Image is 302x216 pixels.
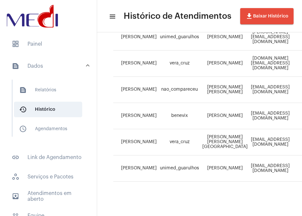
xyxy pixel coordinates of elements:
td: [PERSON_NAME] [113,24,158,51]
td: [PERSON_NAME] [113,77,158,103]
span: Agendamentos [14,121,82,137]
span: Atendimentos em aberto [6,188,90,204]
td: [EMAIL_ADDRESS][DOMAIN_NAME] [249,77,291,103]
td: [EMAIL_ADDRESS][DOMAIN_NAME] [249,103,291,129]
td: [PERSON_NAME] [PERSON_NAME] [201,77,249,103]
span: Histórico [14,102,82,117]
div: sidenav iconDados [4,76,97,146]
td: [EMAIL_ADDRESS][DOMAIN_NAME] [249,155,291,182]
mat-icon: sidenav icon [12,62,19,70]
td: [PERSON_NAME] [201,24,249,51]
td: [PERSON_NAME] [PERSON_NAME][GEOGRAPHIC_DATA] [201,129,249,155]
mat-icon: sidenav icon [19,125,27,133]
span: vera_cruz [170,140,190,144]
span: sidenav icon [12,173,19,181]
mat-icon: sidenav icon [12,192,19,200]
td: [PERSON_NAME] [201,51,249,77]
span: Baixar Histórico [245,14,288,18]
td: [PERSON_NAME][EMAIL_ADDRESS][DOMAIN_NAME] [249,24,291,51]
span: Serviços e Pacotes [6,169,90,185]
td: [PERSON_NAME] [201,155,249,182]
span: vera_cruz [170,61,190,65]
mat-expansion-panel-header: sidenav iconDados [4,56,97,76]
mat-icon: file_download [245,12,253,20]
td: [PERSON_NAME] [113,155,158,182]
span: Link de Agendamento [6,150,90,165]
span: benevix [171,113,188,118]
td: [EMAIL_ADDRESS][DOMAIN_NAME] [249,129,291,155]
span: sidenav icon [12,40,19,48]
td: [PERSON_NAME] [201,103,249,129]
mat-icon: sidenav icon [19,86,27,94]
span: unimed_guarulhos [160,35,199,39]
span: Histórico de Atendimentos [124,11,231,21]
mat-icon: sidenav icon [109,13,115,20]
span: unimed_guarulhos [160,166,199,170]
td: [PERSON_NAME] [113,129,158,155]
span: Painel [6,36,90,52]
span: Relatórios [14,82,82,98]
button: Baixar Histórico [240,8,294,24]
img: d3a1b5fa-500b-b90f-5a1c-719c20e9830b.png [5,3,60,29]
mat-icon: sidenav icon [12,153,19,161]
td: [DOMAIN_NAME][EMAIL_ADDRESS][DOMAIN_NAME] [249,51,291,77]
td: [PERSON_NAME] [113,103,158,129]
mat-icon: sidenav icon [19,106,27,113]
span: nao_compareceu [161,87,198,92]
td: [PERSON_NAME] [113,51,158,77]
mat-panel-title: Dados [12,62,86,70]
